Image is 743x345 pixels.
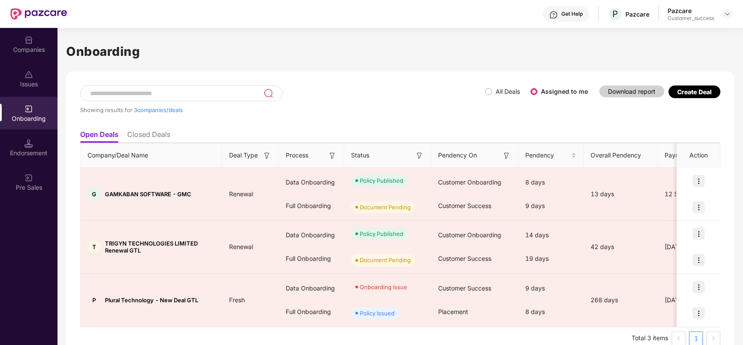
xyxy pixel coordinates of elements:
[127,130,170,143] li: Closed Deals
[222,243,260,250] span: Renewal
[88,294,101,307] div: P
[24,174,33,182] img: svg+xml;base64,PHN2ZyB3aWR0aD0iMjAiIGhlaWdodD0iMjAiIHZpZXdCb3g9IjAgMCAyMCAyMCIgZmlsbD0ibm9uZSIgeG...
[689,332,702,345] a: 1
[80,130,118,143] li: Open Deals
[692,201,705,213] img: icon
[692,307,705,319] img: icon
[612,9,618,19] span: P
[134,106,183,113] span: 3 companies/deals
[415,151,424,160] img: svg+xml;base64,PHN2ZyB3aWR0aD0iMTYiIGhlaWdodD0iMTYiIHZpZXdCb3g9IjAgMCAxNiAxNiIgZmlsbD0ibm9uZSIgeG...
[438,202,491,209] span: Customer Success
[502,151,511,160] img: svg+xml;base64,PHN2ZyB3aWR0aD0iMTYiIGhlaWdodD0iMTYiIHZpZXdCb3g9IjAgMCAxNiAxNiIgZmlsbD0ibm9uZSIgeG...
[658,189,723,199] div: 12 Sep 2025
[81,143,222,167] th: Company/Deal Name
[518,277,584,300] div: 9 days
[677,88,712,96] div: Create Deal
[518,300,584,324] div: 8 days
[66,42,734,61] h1: Onboarding
[279,300,344,324] div: Full Onboarding
[279,277,344,300] div: Data Onboarding
[279,194,344,218] div: Full Onboarding
[10,8,67,20] img: New Pazcare Logo
[518,223,584,247] div: 14 days
[105,191,191,198] span: GAMKABAN SOFTWARE - GMC
[438,178,501,186] span: Customer Onboarding
[692,228,705,240] img: icon
[525,150,570,160] span: Pendency
[360,256,411,264] div: Document Pending
[692,281,705,293] img: icon
[360,176,403,185] div: Policy Published
[351,150,369,160] span: Status
[584,242,658,252] div: 42 days
[360,203,411,212] div: Document Pending
[279,223,344,247] div: Data Onboarding
[279,171,344,194] div: Data Onboarding
[24,70,33,79] img: svg+xml;base64,PHN2ZyBpZD0iSXNzdWVzX2Rpc2FibGVkIiB4bWxucz0iaHR0cDovL3d3dy53My5vcmcvMjAwMC9zdmciIH...
[88,188,101,201] div: G
[438,308,468,315] span: Placement
[518,171,584,194] div: 8 days
[24,139,33,148] img: svg+xml;base64,PHN2ZyB3aWR0aD0iMTQuNSIgaGVpZ2h0PSIxNC41IiB2aWV3Qm94PSIwIDAgMTYgMTYiIGZpbGw9Im5vbm...
[286,150,308,160] span: Process
[541,88,588,95] label: Assigned to me
[665,150,709,160] span: Payment Done
[584,295,658,305] div: 268 days
[658,242,723,252] div: [DATE]
[561,10,583,17] div: Get Help
[658,143,723,167] th: Payment Done
[105,240,215,254] span: TRIGYN TECHNOLOGIES LIMITED Renewal GTL
[518,194,584,218] div: 9 days
[263,88,274,99] img: svg+xml;base64,PHN2ZyB3aWR0aD0iMjQiIGhlaWdodD0iMjUiIHZpZXdCb3g9IjAgMCAyNCAyNSIgZmlsbD0ibm9uZSIgeG...
[518,143,584,167] th: Pendency
[584,189,658,199] div: 13 days
[24,36,33,44] img: svg+xml;base64,PHN2ZyBpZD0iQ29tcGFuaWVzIiB4bWxucz0iaHR0cDovL3d3dy53My5vcmcvMjAwMC9zdmciIHdpZHRoPS...
[279,247,344,270] div: Full Onboarding
[360,309,395,318] div: Policy Issued
[625,10,649,18] div: Pazcare
[692,254,705,266] img: icon
[80,106,485,113] div: Showing results for
[263,151,271,160] img: svg+xml;base64,PHN2ZyB3aWR0aD0iMTYiIGhlaWdodD0iMTYiIHZpZXdCb3g9IjAgMCAxNiAxNiIgZmlsbD0ibm9uZSIgeG...
[88,240,101,253] div: T
[724,10,731,17] img: svg+xml;base64,PHN2ZyBpZD0iRHJvcGRvd24tMzJ4MzIiIHhtbG5zPSJodHRwOi8vd3d3LnczLm9yZy8yMDAwL3N2ZyIgd2...
[105,297,198,304] span: Plural Technology - New Deal GTL
[222,190,260,198] span: Renewal
[229,150,258,160] span: Deal Type
[658,295,723,305] div: [DATE]
[222,296,252,304] span: Fresh
[438,150,477,160] span: Pendency On
[24,105,33,113] img: svg+xml;base64,PHN2ZyB3aWR0aD0iMjAiIGhlaWdodD0iMjAiIHZpZXdCb3g9IjAgMCAyMCAyMCIgZmlsbD0ibm9uZSIgeG...
[518,247,584,270] div: 19 days
[668,15,714,22] div: Customer_success
[360,283,407,291] div: Onboarding Issue
[668,7,714,15] div: Pazcare
[676,336,681,341] span: left
[549,10,558,19] img: svg+xml;base64,PHN2ZyBpZD0iSGVscC0zMngzMiIgeG1sbnM9Imh0dHA6Ly93d3cudzMub3JnLzIwMDAvc3ZnIiB3aWR0aD...
[438,231,501,239] span: Customer Onboarding
[599,85,664,97] button: Download report
[692,175,705,187] img: icon
[711,336,716,341] span: right
[328,151,337,160] img: svg+xml;base64,PHN2ZyB3aWR0aD0iMTYiIGhlaWdodD0iMTYiIHZpZXdCb3g9IjAgMCAxNiAxNiIgZmlsbD0ibm9uZSIgeG...
[677,143,720,167] th: Action
[438,255,491,262] span: Customer Success
[584,143,658,167] th: Overall Pendency
[360,229,403,238] div: Policy Published
[496,88,520,95] label: All Deals
[438,284,491,292] span: Customer Success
